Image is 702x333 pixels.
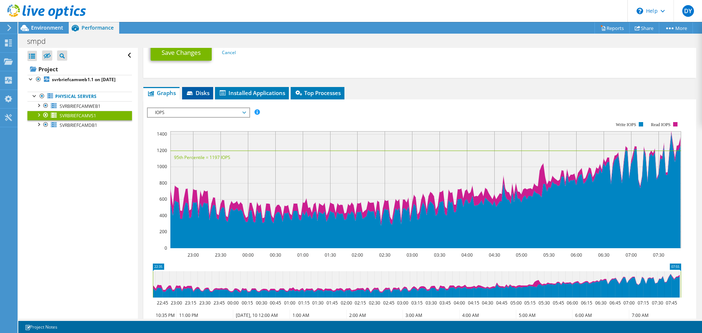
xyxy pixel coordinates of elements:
[27,120,132,130] a: SVRBRIEFCAMDB1
[298,300,310,306] text: 01:15
[270,252,281,258] text: 00:30
[242,252,254,258] text: 00:00
[242,300,253,306] text: 00:15
[20,322,63,332] a: Project Notes
[623,300,635,306] text: 07:00
[256,300,267,306] text: 00:30
[188,252,199,258] text: 23:00
[60,103,101,109] span: SVRBRIEFCAMWEB1
[482,300,493,306] text: 04:30
[159,196,167,202] text: 600
[24,37,57,45] h1: smpd
[539,300,550,306] text: 05:30
[31,24,63,31] span: Environment
[222,49,236,56] a: Cancel
[325,252,336,258] text: 01:30
[496,300,507,306] text: 04:45
[489,252,500,258] text: 04:30
[595,22,630,34] a: Reports
[426,300,437,306] text: 03:30
[174,154,230,160] text: 95th Percentile = 1197 IOPS
[157,163,167,170] text: 1000
[270,300,281,306] text: 00:45
[651,122,671,127] text: Read IOPS
[159,180,167,186] text: 800
[215,252,226,258] text: 23:30
[186,89,210,97] span: Disks
[312,300,324,306] text: 01:30
[379,252,390,258] text: 02:30
[598,252,609,258] text: 06:30
[27,63,132,75] a: Project
[147,89,176,97] span: Graphs
[27,111,132,120] a: SVRBRIEFCAMVS1
[516,252,527,258] text: 05:00
[327,300,338,306] text: 01:45
[439,300,451,306] text: 03:45
[157,147,167,154] text: 1200
[151,45,212,61] a: Save Changes
[571,252,582,258] text: 06:00
[407,252,418,258] text: 03:00
[434,252,445,258] text: 03:30
[159,228,167,235] text: 200
[341,300,352,306] text: 02:00
[595,300,607,306] text: 06:30
[199,300,211,306] text: 23:30
[616,122,636,127] text: Write IOPS
[553,300,564,306] text: 05:45
[157,300,168,306] text: 22:45
[185,300,196,306] text: 23:15
[626,252,637,258] text: 07:00
[383,300,395,306] text: 02:45
[27,75,132,84] a: svrbriefcamweb1.1 on [DATE]
[157,131,167,137] text: 1400
[352,252,363,258] text: 02:00
[355,300,366,306] text: 02:15
[219,89,285,97] span: Installed Applications
[297,252,309,258] text: 01:00
[369,300,380,306] text: 02:30
[171,300,182,306] text: 23:00
[165,245,167,251] text: 0
[653,252,664,258] text: 07:30
[461,252,473,258] text: 04:00
[682,5,694,17] span: DY
[294,89,341,97] span: Top Processes
[82,24,114,31] span: Performance
[52,76,116,83] b: svrbriefcamweb1.1 on [DATE]
[543,252,555,258] text: 05:30
[629,22,659,34] a: Share
[637,8,643,14] svg: \n
[581,300,592,306] text: 06:15
[652,300,663,306] text: 07:30
[454,300,465,306] text: 04:00
[284,300,295,306] text: 01:00
[567,300,578,306] text: 06:00
[659,22,693,34] a: More
[411,300,423,306] text: 03:15
[159,212,167,219] text: 400
[214,300,225,306] text: 23:45
[468,300,479,306] text: 04:15
[397,300,408,306] text: 03:00
[666,300,677,306] text: 07:45
[510,300,522,306] text: 05:00
[227,300,239,306] text: 00:00
[27,92,132,101] a: Physical Servers
[151,108,245,117] span: IOPS
[524,300,536,306] text: 05:15
[60,113,96,119] span: SVRBRIEFCAMVS1
[609,300,621,306] text: 06:45
[60,122,97,128] span: SVRBRIEFCAMDB1
[638,300,649,306] text: 07:15
[27,101,132,111] a: SVRBRIEFCAMWEB1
